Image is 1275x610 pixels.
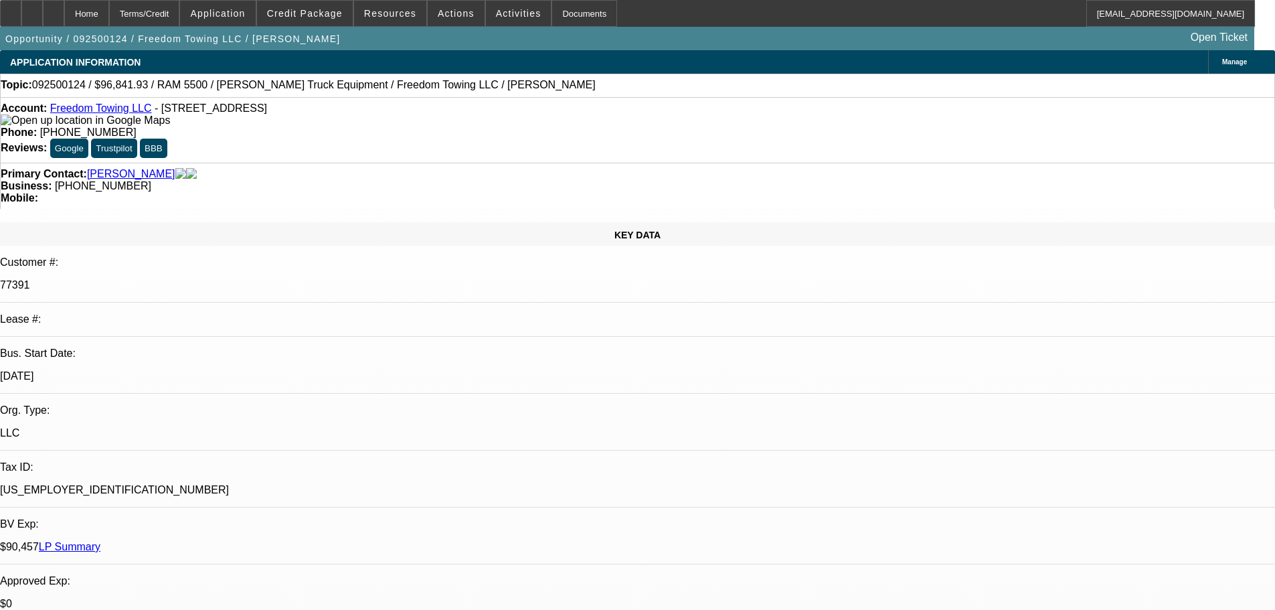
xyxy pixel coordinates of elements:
[1185,26,1253,49] a: Open Ticket
[1,115,170,126] a: View Google Maps
[186,168,197,180] img: linkedin-icon.png
[1,79,32,91] strong: Topic:
[614,230,661,240] span: KEY DATA
[267,8,343,19] span: Credit Package
[175,168,186,180] img: facebook-icon.png
[10,57,141,68] span: APPLICATION INFORMATION
[1222,58,1247,66] span: Manage
[257,1,353,26] button: Credit Package
[486,1,551,26] button: Activities
[496,8,541,19] span: Activities
[354,1,426,26] button: Resources
[1,102,47,114] strong: Account:
[1,192,38,204] strong: Mobile:
[5,33,340,44] span: Opportunity / 092500124 / Freedom Towing LLC / [PERSON_NAME]
[91,139,137,158] button: Trustpilot
[428,1,485,26] button: Actions
[1,180,52,192] strong: Business:
[1,115,170,127] img: Open up location in Google Maps
[39,541,100,552] a: LP Summary
[1,142,47,153] strong: Reviews:
[155,102,267,114] span: - [STREET_ADDRESS]
[1,168,87,180] strong: Primary Contact:
[40,127,137,138] span: [PHONE_NUMBER]
[140,139,167,158] button: BBB
[50,139,88,158] button: Google
[364,8,416,19] span: Resources
[438,8,475,19] span: Actions
[32,79,596,91] span: 092500124 / $96,841.93 / RAM 5500 / [PERSON_NAME] Truck Equipment / Freedom Towing LLC / [PERSON_...
[180,1,255,26] button: Application
[1,127,37,138] strong: Phone:
[55,180,151,192] span: [PHONE_NUMBER]
[50,102,152,114] a: Freedom Towing LLC
[87,168,175,180] a: [PERSON_NAME]
[190,8,245,19] span: Application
